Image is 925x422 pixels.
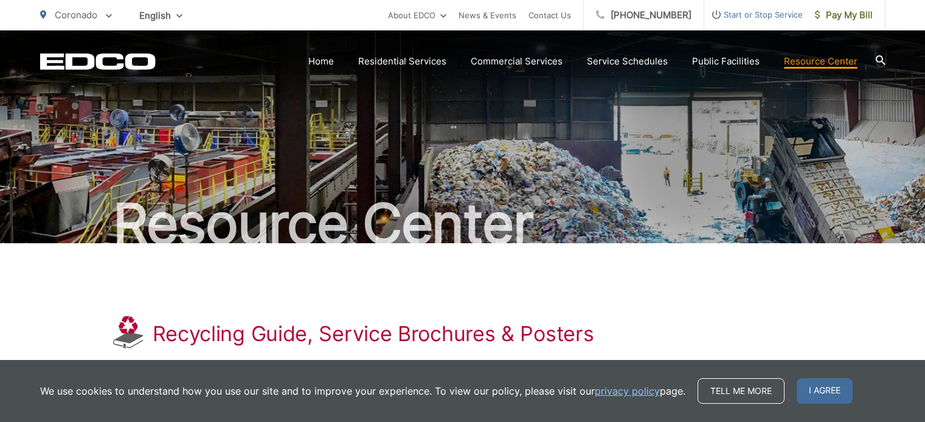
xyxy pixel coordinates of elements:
a: About EDCO [388,8,446,22]
a: Contact Us [528,8,571,22]
span: English [130,5,192,26]
span: Coronado [55,9,97,21]
a: Commercial Services [471,54,563,69]
span: I agree [797,378,853,404]
span: Pay My Bill [815,8,873,22]
a: Residential Services [358,54,446,69]
a: Home [308,54,334,69]
a: Service Schedules [587,54,668,69]
a: EDCD logo. Return to the homepage. [40,53,156,70]
a: privacy policy [595,384,660,398]
h1: Recycling Guide, Service Brochures & Posters [153,322,594,346]
h2: Resource Center [40,193,885,254]
a: Resource Center [784,54,857,69]
a: Tell me more [698,378,785,404]
a: News & Events [459,8,516,22]
a: Public Facilities [692,54,760,69]
p: We use cookies to understand how you use our site and to improve your experience. To view our pol... [40,384,685,398]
